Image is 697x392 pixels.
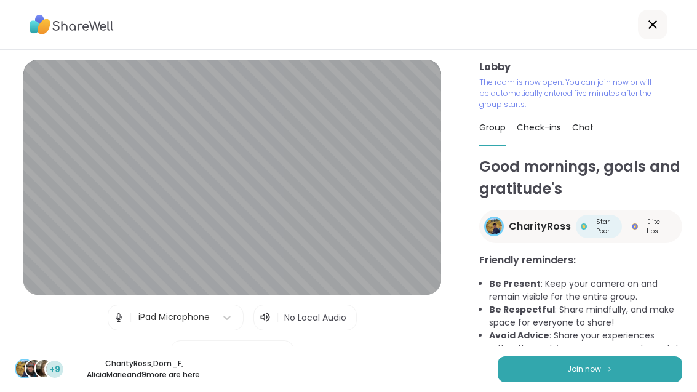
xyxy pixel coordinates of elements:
span: CharityRoss [509,219,571,234]
span: Group [479,121,506,134]
h3: Friendly reminders: [479,253,682,268]
span: Elite Host [640,217,667,236]
span: Join now [567,364,601,375]
img: CharityRoss [16,360,33,377]
b: Be Respectful [489,303,555,316]
span: +9 [49,363,60,376]
span: | [192,341,195,366]
img: Microphone [113,305,124,330]
span: Chat [572,121,594,134]
h1: Good mornings, goals and gratitude's [479,156,682,200]
img: ShareWell Logo [30,10,114,39]
b: Be Present [489,278,541,290]
li: : Keep your camera on and remain visible for the entire group. [489,278,682,303]
img: Elite Host [632,223,638,230]
img: AliciaMarie [36,360,53,377]
span: No Local Audio [284,311,346,324]
li: : Share mindfully, and make space for everyone to share! [489,303,682,329]
p: The room is now open. You can join now or will be automatically entered five minutes after the gr... [479,77,656,110]
img: Star Peer [581,223,587,230]
b: Avoid Advice [489,329,549,342]
img: Camera [176,341,187,366]
h3: Lobby [479,60,682,74]
li: : Share your experiences rather than advice, as peers are not mental health professionals. [489,329,682,368]
img: ShareWell Logomark [606,366,613,372]
span: Star Peer [589,217,616,236]
img: CharityRoss [486,218,502,234]
p: CharityRoss , Dom_F , AliciaMarie and 9 more are here. [75,358,213,380]
button: Join now [498,356,682,382]
span: | [129,305,132,330]
a: CharityRossCharityRossStar PeerStar PeerElite HostElite Host [479,210,682,243]
div: iPad Microphone [138,311,210,324]
span: | [276,310,279,325]
span: Check-ins [517,121,561,134]
img: Dom_F [26,360,43,377]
